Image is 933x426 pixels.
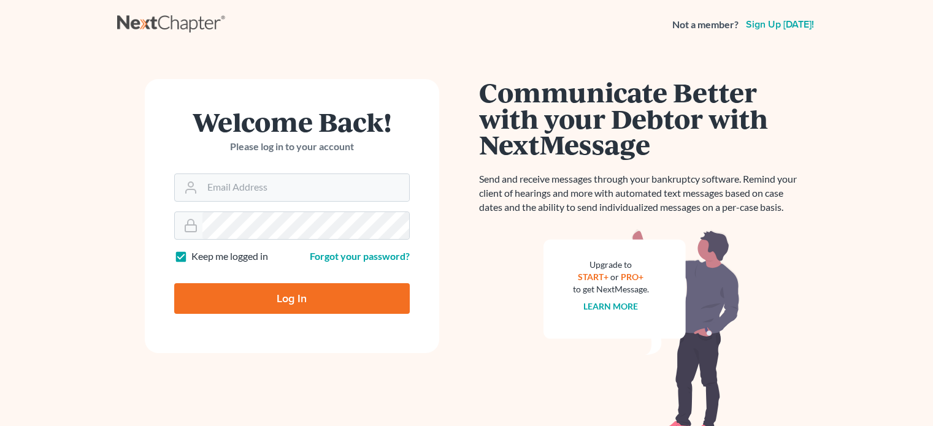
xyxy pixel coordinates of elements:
input: Email Address [202,174,409,201]
a: Learn more [583,301,638,311]
p: Please log in to your account [174,140,410,154]
a: Forgot your password? [310,250,410,262]
input: Log In [174,283,410,314]
div: to get NextMessage. [573,283,649,295]
label: Keep me logged in [191,249,268,264]
div: Upgrade to [573,259,649,271]
p: Send and receive messages through your bankruptcy software. Remind your client of hearings and mo... [479,172,804,215]
a: START+ [578,272,609,282]
h1: Communicate Better with your Debtor with NextMessage [479,79,804,158]
span: or [610,272,619,282]
a: Sign up [DATE]! [743,20,816,29]
h1: Welcome Back! [174,108,410,135]
strong: Not a member? [672,18,739,32]
a: PRO+ [621,272,643,282]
